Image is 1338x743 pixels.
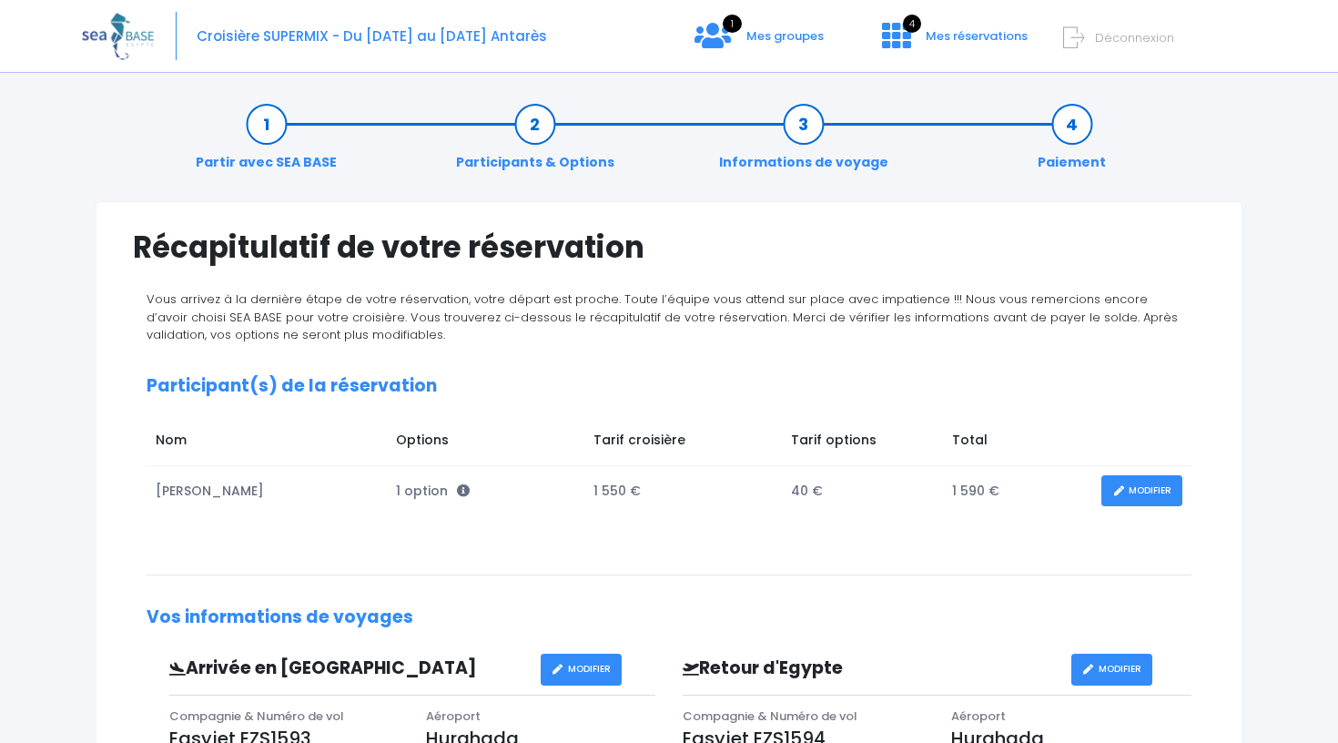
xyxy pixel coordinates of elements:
[147,607,1191,628] h2: Vos informations de voyages
[584,422,782,465] td: Tarif croisière
[782,466,943,516] td: 40 €
[1029,115,1115,172] a: Paiement
[396,482,470,500] span: 1 option
[943,466,1093,516] td: 1 590 €
[943,422,1093,465] td: Total
[147,376,1191,397] h2: Participant(s) de la réservation
[584,466,782,516] td: 1 550 €
[683,707,857,725] span: Compagnie & Numéro de vol
[951,707,1006,725] span: Aéroport
[710,115,897,172] a: Informations de voyage
[388,422,584,465] td: Options
[746,27,824,45] span: Mes groupes
[447,115,623,172] a: Participants & Options
[1071,654,1152,686] a: MODIFIER
[197,26,547,46] span: Croisière SUPERMIX - Du [DATE] au [DATE] Antarès
[680,34,838,51] a: 1 Mes groupes
[782,422,943,465] td: Tarif options
[867,34,1039,51] a: 4 Mes réservations
[669,658,1071,679] h3: Retour d'Egypte
[541,654,622,686] a: MODIFIER
[1101,475,1182,507] a: MODIFIER
[147,422,388,465] td: Nom
[1095,29,1174,46] span: Déconnexion
[426,707,481,725] span: Aéroport
[147,290,1178,343] span: Vous arrivez à la dernière étape de votre réservation, votre départ est proche. Toute l’équipe vo...
[156,658,541,679] h3: Arrivée en [GEOGRAPHIC_DATA]
[133,229,1205,265] h1: Récapitulatif de votre réservation
[169,707,344,725] span: Compagnie & Numéro de vol
[147,466,388,516] td: [PERSON_NAME]
[187,115,346,172] a: Partir avec SEA BASE
[903,15,921,33] span: 4
[723,15,742,33] span: 1
[926,27,1028,45] span: Mes réservations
